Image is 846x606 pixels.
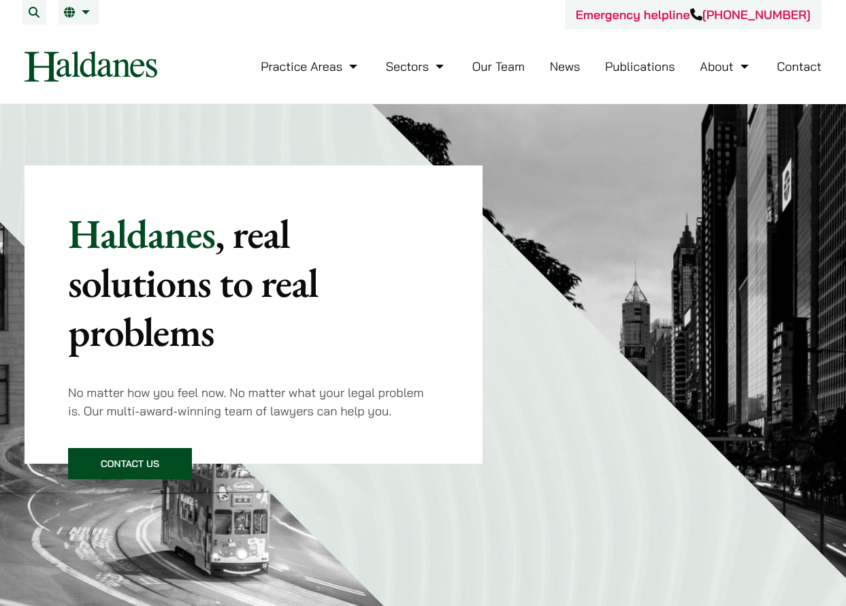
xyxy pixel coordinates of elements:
a: Sectors [386,59,447,74]
a: Publications [605,59,675,74]
p: No matter how you feel now. No matter what your legal problem is. Our multi-award-winning team of... [68,383,439,420]
a: EN [64,7,93,18]
a: Contact Us [68,448,192,479]
img: Logo of Haldanes [25,51,157,82]
a: Contact [777,59,821,74]
mark: , real solutions to real problems [68,207,318,358]
a: Our Team [472,59,525,74]
a: About [700,59,751,74]
p: Haldanes [68,209,439,356]
a: Practice Areas [261,59,361,74]
a: News [550,59,581,74]
a: Emergency helpline[PHONE_NUMBER] [576,7,811,22]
